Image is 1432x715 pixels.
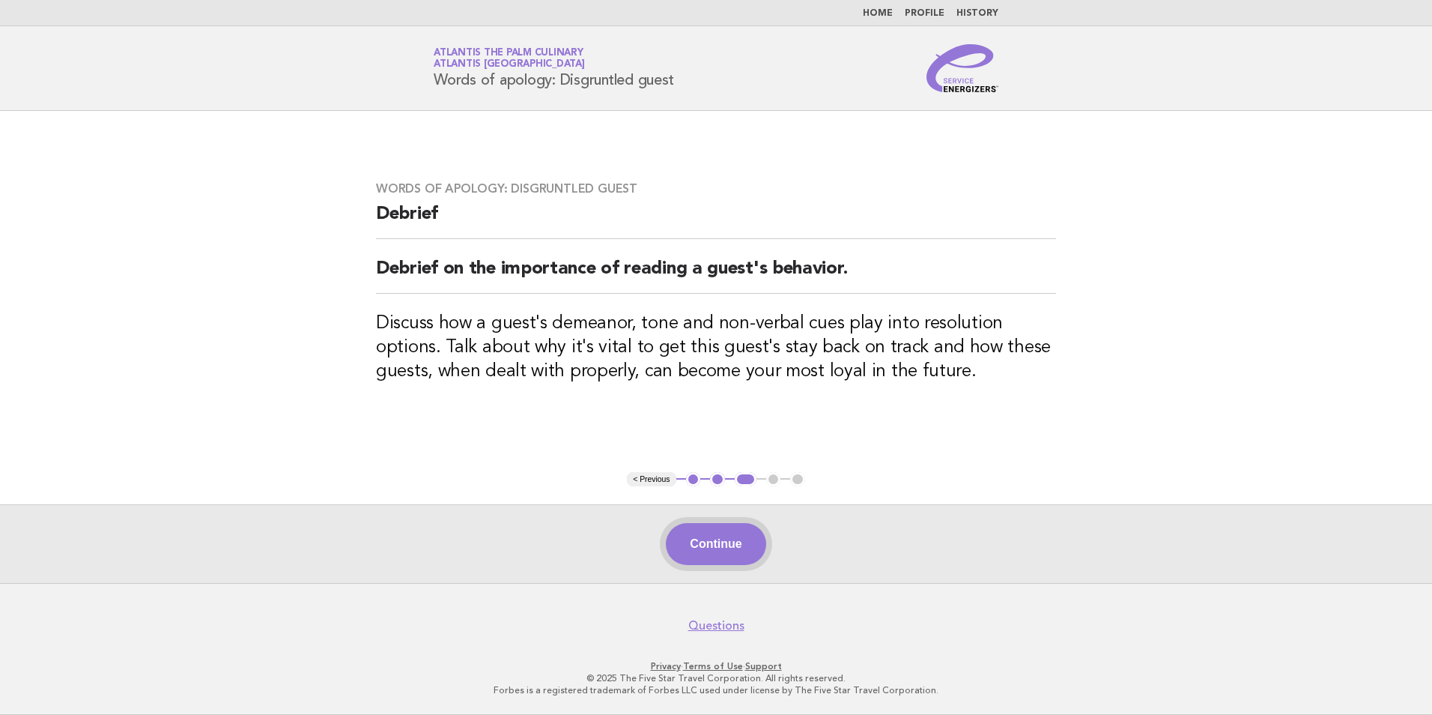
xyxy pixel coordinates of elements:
[258,672,1174,684] p: © 2025 The Five Star Travel Corporation. All rights reserved.
[376,312,1056,384] h3: Discuss how a guest's demeanor, tone and non-verbal cues play into resolution options. Talk about...
[683,661,743,672] a: Terms of Use
[434,60,585,70] span: Atlantis [GEOGRAPHIC_DATA]
[905,9,944,18] a: Profile
[651,661,681,672] a: Privacy
[745,661,782,672] a: Support
[376,257,1056,294] h2: Debrief on the importance of reading a guest's behavior.
[258,660,1174,672] p: · ·
[376,202,1056,239] h2: Debrief
[710,472,725,487] button: 2
[376,181,1056,196] h3: Words of apology: Disgruntled guest
[688,618,744,633] a: Questions
[627,472,676,487] button: < Previous
[666,523,765,565] button: Continue
[735,472,756,487] button: 3
[258,684,1174,696] p: Forbes is a registered trademark of Forbes LLC used under license by The Five Star Travel Corpora...
[434,49,673,88] h1: Words of apology: Disgruntled guest
[686,472,701,487] button: 1
[956,9,998,18] a: History
[863,9,893,18] a: Home
[434,48,585,69] a: Atlantis The Palm CulinaryAtlantis [GEOGRAPHIC_DATA]
[926,44,998,92] img: Service Energizers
